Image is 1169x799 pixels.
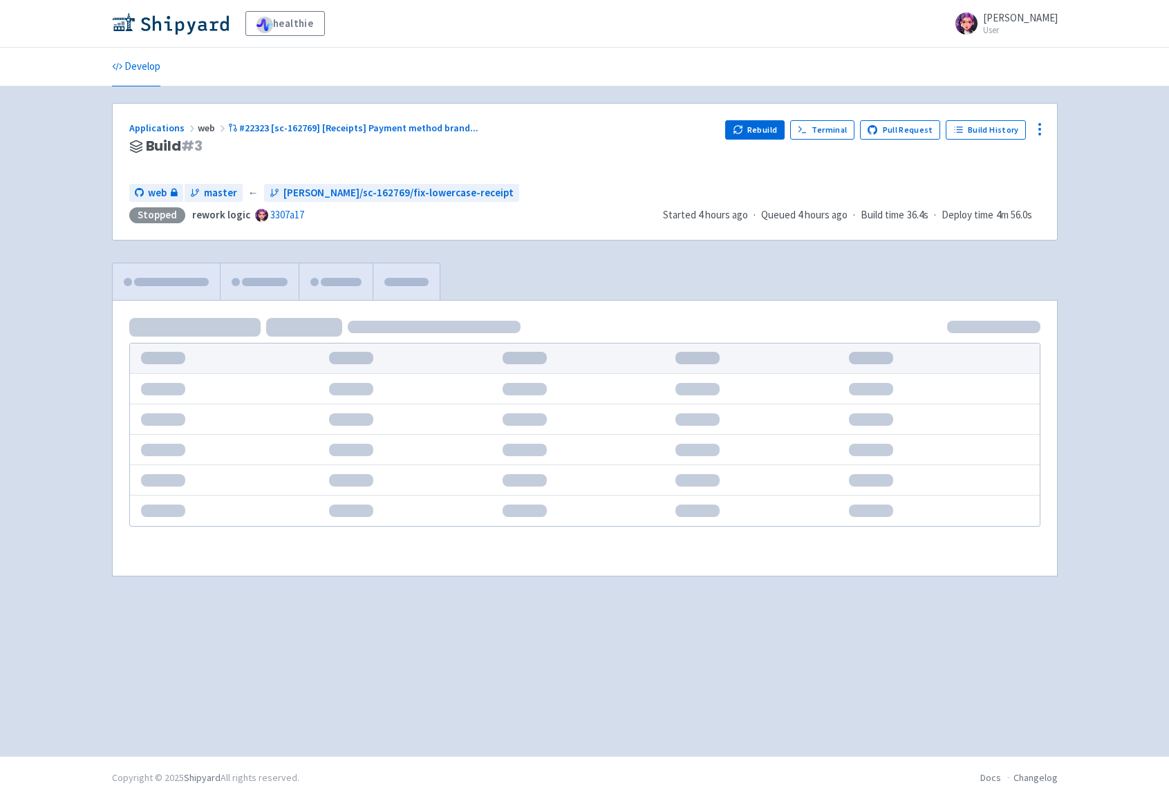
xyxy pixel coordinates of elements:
div: · · · [663,207,1040,223]
a: Changelog [1013,771,1058,784]
a: web [129,184,183,203]
a: Terminal [790,120,854,140]
a: Docs [980,771,1001,784]
div: Stopped [129,207,185,223]
span: web [198,122,228,134]
span: web [148,185,167,201]
button: Rebuild [725,120,785,140]
span: Build time [861,207,904,223]
time: 4 hours ago [798,208,848,221]
a: [PERSON_NAME] User [947,12,1058,35]
a: Build History [946,120,1026,140]
span: ← [248,185,259,201]
span: Queued [761,208,848,221]
span: #22323 [sc-162769] [Receipts] Payment method brand ... [239,122,478,134]
span: [PERSON_NAME] [983,11,1058,24]
span: master [204,185,237,201]
span: Deploy time [942,207,993,223]
span: 36.4s [907,207,928,223]
a: master [185,184,243,203]
a: Develop [112,48,160,86]
a: healthie [245,11,325,36]
a: Applications [129,122,198,134]
span: 4m 56.0s [996,207,1032,223]
div: Copyright © 2025 All rights reserved. [112,771,299,785]
span: Build [146,138,203,154]
a: [PERSON_NAME]/sc-162769/fix-lowercase-receipt [264,184,519,203]
small: User [983,26,1058,35]
span: [PERSON_NAME]/sc-162769/fix-lowercase-receipt [283,185,514,201]
strong: rework logic [192,208,250,221]
a: Shipyard [184,771,221,784]
span: Started [663,208,748,221]
a: Pull Request [860,120,941,140]
a: 3307a17 [270,208,304,221]
img: Shipyard logo [112,12,229,35]
span: # 3 [181,136,203,156]
time: 4 hours ago [698,208,748,221]
a: #22323 [sc-162769] [Receipts] Payment method brand... [228,122,481,134]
